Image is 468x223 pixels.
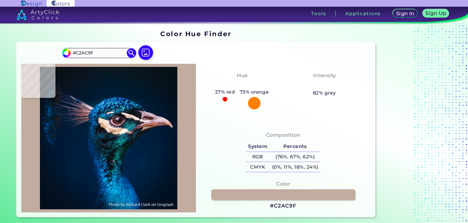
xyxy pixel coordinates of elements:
h4: Composition [266,131,300,139]
a: Sign Up [424,10,448,17]
h5: CMYK [246,162,270,172]
h1: Color Hue Finder [160,29,231,38]
img: ArtyClick Design logo [21,1,42,6]
h4: Intensity [313,71,336,80]
h5: (76%, 67%, 62%) [270,152,321,162]
img: icon search [127,48,136,57]
h5: (0%, 11%, 18%, 24%) [270,162,321,172]
h3: Tools [311,11,326,16]
h5: RGB [246,152,270,162]
h5: 27% red [213,88,237,96]
input: type color.. [71,49,127,57]
h5: System [246,142,270,152]
img: icon picture [138,45,153,60]
h4: Hue [237,71,247,80]
a: Sign In [394,10,417,17]
h5: 73% orange [237,88,271,96]
h3: Applications [345,11,381,16]
h4: Color [276,180,290,188]
h5: 82% grey [313,89,336,97]
img: img_pavlin.jpg [24,67,193,209]
h3: Pale [316,81,333,88]
h5: Percents [270,142,321,152]
h3: #C2AC9F [270,202,296,210]
h3: Reddish Orange [216,81,268,88]
img: logo_artyclick_colors_white.svg [16,9,59,20]
h5: Sign Up [427,11,445,15]
h5: Sign In [397,11,413,16]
